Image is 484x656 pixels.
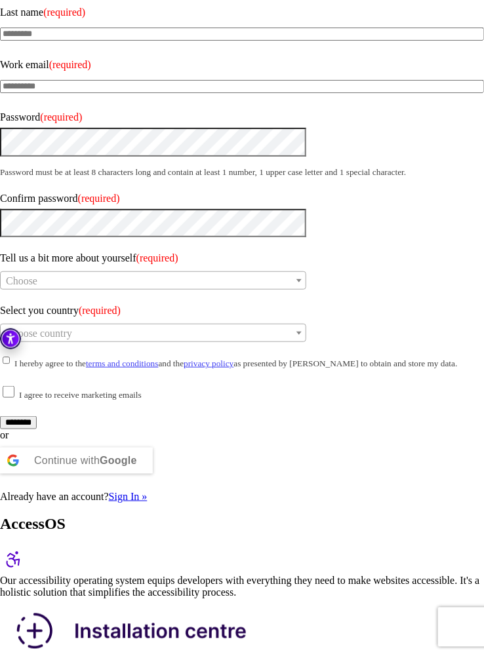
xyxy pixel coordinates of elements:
[3,386,14,398] input: I agree to receive marketing emails
[34,448,137,474] div: Continue with
[43,7,85,18] span: (required)
[14,358,458,368] small: I hereby agree to the and the as presented by [PERSON_NAME] to obtain and store my data.
[6,328,72,339] span: Choose country
[49,59,91,70] span: (required)
[40,111,82,123] span: (required)
[6,275,37,286] span: Choose
[136,252,178,263] span: (required)
[86,358,159,368] a: terms and conditions
[19,390,142,400] small: I agree to receive marketing emails
[184,358,233,368] a: privacy policy
[109,491,148,502] a: Sign In »
[3,355,10,366] input: I hereby agree to theterms and conditionsand theprivacy policyas presented by [PERSON_NAME] to ob...
[79,305,121,316] span: (required)
[78,193,120,204] span: (required)
[100,455,137,466] b: Google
